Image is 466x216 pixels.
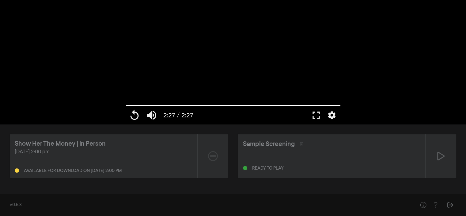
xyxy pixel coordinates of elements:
button: Dempen [143,106,160,124]
div: [DATE] 2:00 pm [15,148,192,156]
div: v0.5.8 [10,202,405,208]
button: Volledig scherm [308,106,325,124]
button: 2:27 / 2:27 [160,106,196,124]
button: Meer instellingen [325,106,339,124]
button: Help [417,199,429,211]
div: Show Her The Money | In Person [15,139,106,148]
button: Sign Out [444,199,456,211]
div: Ready to play [252,166,284,171]
button: Help [429,199,441,211]
div: Sample Screening [243,139,295,149]
div: Available for download on [DATE] 2:00 pm [24,169,122,173]
button: Replay [126,106,143,124]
